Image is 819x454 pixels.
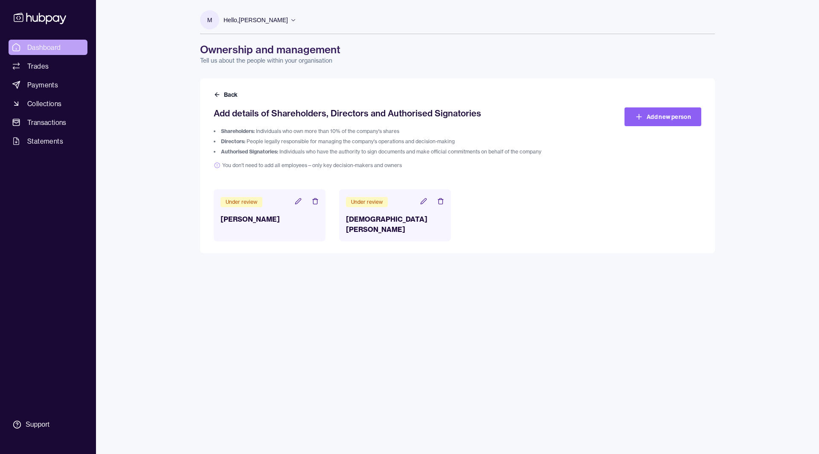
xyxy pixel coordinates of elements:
span: Transactions [27,117,67,127]
li: Individuals who own more than 10% of the company's shares [214,128,579,135]
span: Authorised Signatories: [221,148,278,155]
a: Add new person [624,107,701,126]
h3: [PERSON_NAME] [221,214,319,224]
div: Under review [346,197,388,207]
a: Dashboard [9,40,87,55]
a: Statements [9,133,87,149]
p: M [207,15,212,25]
h3: [DEMOGRAPHIC_DATA][PERSON_NAME] [346,214,444,234]
button: Back [214,90,239,99]
div: Under review [221,197,262,207]
h1: Ownership and management [200,43,715,56]
a: Transactions [9,115,87,130]
a: Payments [9,77,87,93]
li: Individuals who have the authority to sign documents and make official commitments on behalf of t... [214,148,579,155]
span: Shareholders: [221,128,255,134]
a: Collections [9,96,87,111]
div: Support [26,420,49,429]
p: Hello, [PERSON_NAME] [224,15,288,25]
span: Statements [27,136,63,146]
a: Support [9,416,87,434]
span: Collections [27,98,61,109]
p: Tell us about the people within your organisation [200,56,715,65]
li: People legally responsible for managing the company's operations and decision-making [214,138,579,145]
span: You don't need to add all employees—only key decision-makers and owners [214,162,579,169]
h2: Add details of Shareholders, Directors and Authorised Signatories [214,107,579,119]
span: Payments [27,80,58,90]
a: Trades [9,58,87,74]
span: Directors: [221,138,245,145]
span: Trades [27,61,49,71]
span: Dashboard [27,42,61,52]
